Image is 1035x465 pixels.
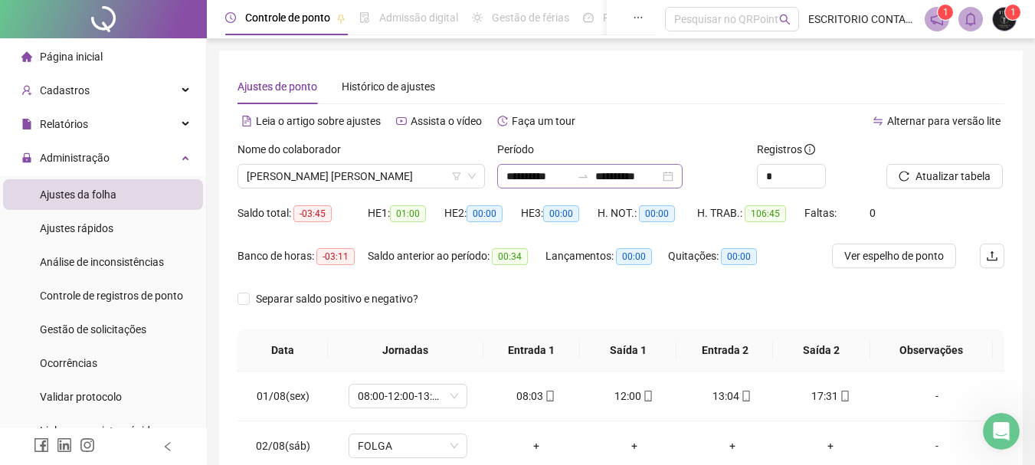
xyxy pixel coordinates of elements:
span: Análise de inconsistências [40,256,164,268]
span: bell [964,12,978,26]
span: 1 [943,7,948,18]
span: ESCRITORIO CONTABIL [PERSON_NAME] [808,11,915,28]
th: Saída 1 [580,329,676,372]
span: Controle de ponto [245,11,330,24]
sup: Atualize o seu contato no menu Meus Dados [1005,5,1020,20]
div: + [499,437,573,454]
span: swap [873,116,883,126]
div: 17:31 [794,388,867,404]
th: Observações [870,329,993,372]
div: HE 3: [521,205,598,222]
th: Saída 2 [773,329,870,372]
div: Banco de horas: [237,247,368,265]
span: Registros [757,141,815,158]
span: clock-circle [225,12,236,23]
span: 106:45 [745,205,786,222]
span: Faltas: [804,207,839,219]
span: filter [452,172,461,181]
span: home [21,51,32,62]
iframe: Intercom live chat [983,413,1020,450]
span: Validar protocolo [40,391,122,403]
span: -03:11 [316,248,355,265]
button: Ver espelho de ponto [832,244,956,268]
span: Leia o artigo sobre ajustes [256,115,381,127]
span: dashboard [583,12,594,23]
span: Link para registro rápido [40,424,156,437]
span: Histórico de ajustes [342,80,435,93]
span: Ajustes de ponto [237,80,317,93]
span: to [577,170,589,182]
span: Cadastros [40,84,90,97]
span: history [497,116,508,126]
span: 00:00 [639,205,675,222]
span: Gestão de férias [492,11,569,24]
span: Alternar para versão lite [887,115,1001,127]
span: youtube [396,116,407,126]
span: file [21,119,32,129]
div: + [696,437,769,454]
span: Ver espelho de ponto [844,247,944,264]
span: swap-right [577,170,589,182]
div: - [892,388,982,404]
span: ellipsis [633,12,644,23]
span: Painel do DP [603,11,663,24]
span: lock [21,152,32,163]
div: 12:00 [598,388,671,404]
div: Saldo total: [237,205,368,222]
span: 1 [1010,7,1016,18]
span: down [467,172,477,181]
span: Assista o vídeo [411,115,482,127]
div: Saldo anterior ao período: [368,247,545,265]
span: 01/08(sex) [257,390,310,402]
span: Observações [883,342,981,359]
div: H. NOT.: [598,205,697,222]
div: HE 2: [444,205,521,222]
div: H. TRAB.: [697,205,804,222]
span: 00:00 [616,248,652,265]
div: 08:03 [499,388,573,404]
span: -03:45 [293,205,332,222]
span: Admissão digital [379,11,458,24]
div: - [892,437,982,454]
div: 13:04 [696,388,769,404]
span: 08:00-12:00-13:00-18:00 [358,385,458,408]
span: Ajustes rápidos [40,222,113,234]
div: Lançamentos: [545,247,668,265]
span: ARIANE MENDES DA SILVA [247,165,476,188]
span: search [779,14,791,25]
div: HE 1: [368,205,444,222]
span: facebook [34,437,49,453]
span: 00:00 [543,205,579,222]
span: 02/08(sáb) [256,440,310,452]
span: mobile [838,391,850,401]
span: 00:00 [721,248,757,265]
div: + [794,437,867,454]
span: FOLGA [358,434,458,457]
span: file-done [359,12,370,23]
span: Página inicial [40,51,103,63]
span: user-add [21,85,32,96]
th: Entrada 2 [676,329,773,372]
span: sun [472,12,483,23]
label: Período [497,141,544,158]
th: Data [237,329,328,372]
span: Separar saldo positivo e negativo? [250,290,424,307]
span: Ajustes da folha [40,188,116,201]
span: pushpin [336,14,346,23]
sup: 1 [938,5,953,20]
span: 00:00 [467,205,503,222]
span: 00:34 [492,248,528,265]
span: Ocorrências [40,357,97,369]
span: notification [930,12,944,26]
span: linkedin [57,437,72,453]
span: mobile [543,391,555,401]
span: Relatórios [40,118,88,130]
span: 01:00 [390,205,426,222]
span: reload [899,171,909,182]
div: + [598,437,671,454]
th: Entrada 1 [483,329,580,372]
span: file-text [241,116,252,126]
span: Administração [40,152,110,164]
span: Faça um tour [512,115,575,127]
div: Quitações: [668,247,775,265]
